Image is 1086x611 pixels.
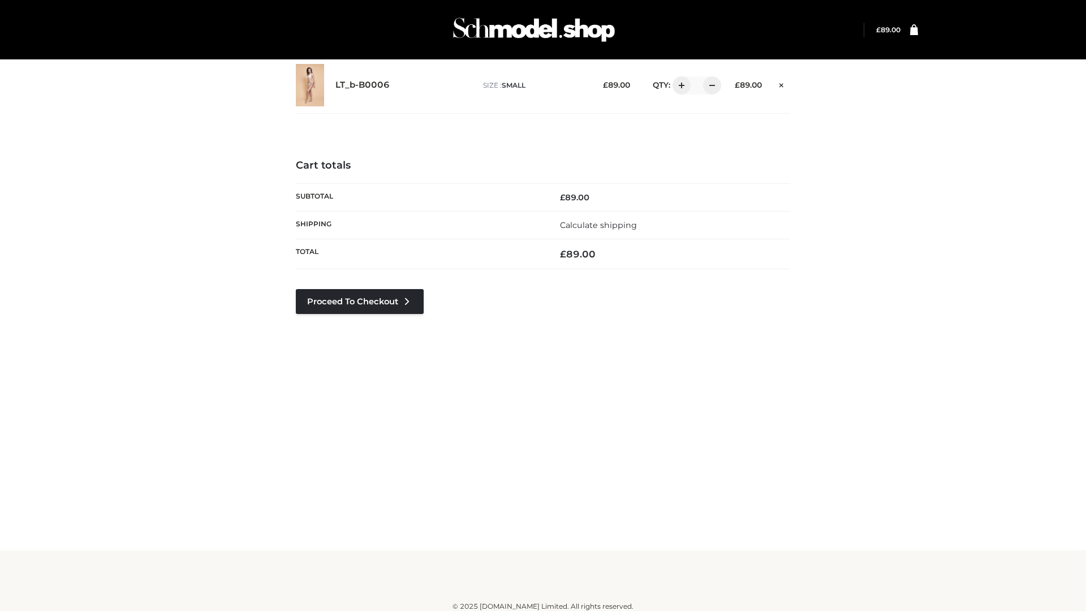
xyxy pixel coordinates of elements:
th: Subtotal [296,183,543,211]
a: Remove this item [773,76,790,91]
bdi: 89.00 [603,80,630,89]
a: Proceed to Checkout [296,289,424,314]
th: Total [296,239,543,269]
bdi: 89.00 [876,25,900,34]
div: QTY: [641,76,717,94]
span: SMALL [502,81,525,89]
a: Calculate shipping [560,220,637,230]
bdi: 89.00 [560,192,589,203]
h4: Cart totals [296,160,790,172]
span: £ [735,80,740,89]
span: £ [560,192,565,203]
img: Schmodel Admin 964 [449,7,619,52]
bdi: 89.00 [560,248,596,260]
p: size : [483,80,585,91]
th: Shipping [296,211,543,239]
span: £ [876,25,881,34]
bdi: 89.00 [735,80,762,89]
a: £89.00 [876,25,900,34]
span: £ [603,80,608,89]
a: LT_b-B0006 [335,80,390,91]
span: £ [560,248,566,260]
